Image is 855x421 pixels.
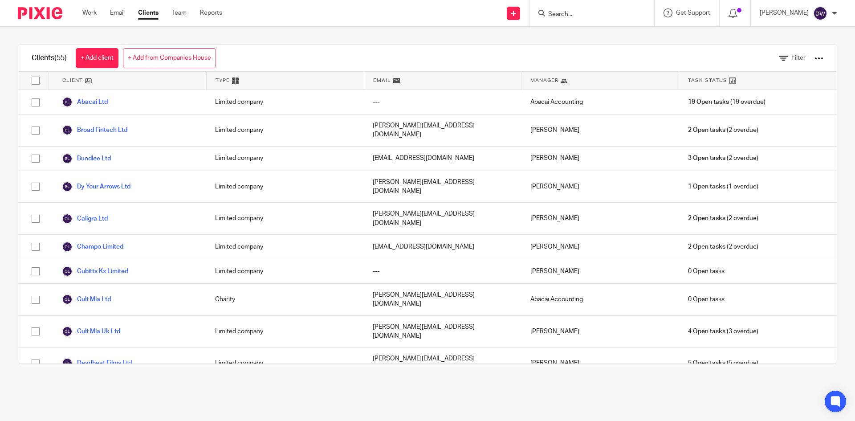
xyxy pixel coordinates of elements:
[62,153,111,164] a: Bundlee Ltd
[62,97,108,107] a: Abacai Ltd
[62,266,73,277] img: svg%3E
[688,98,765,106] span: (19 overdue)
[688,359,758,368] span: (5 overdue)
[521,203,679,234] div: [PERSON_NAME]
[688,327,725,336] span: 4 Open tasks
[688,267,725,276] span: 0 Open tasks
[62,326,73,337] img: svg%3E
[688,214,725,223] span: 2 Open tasks
[62,241,123,252] a: Champo Limited
[82,8,97,17] a: Work
[521,90,679,114] div: Abacai Accounting
[688,295,725,304] span: 0 Open tasks
[62,77,83,84] span: Client
[216,77,230,84] span: Type
[206,90,364,114] div: Limited company
[364,203,521,234] div: [PERSON_NAME][EMAIL_ADDRESS][DOMAIN_NAME]
[688,154,758,163] span: (2 overdue)
[18,7,62,19] img: Pixie
[62,358,73,368] img: svg%3E
[62,181,73,192] img: svg%3E
[521,259,679,283] div: [PERSON_NAME]
[688,77,727,84] span: Task Status
[62,153,73,164] img: svg%3E
[76,48,118,68] a: + Add client
[676,10,710,16] span: Get Support
[206,147,364,171] div: Limited company
[206,114,364,146] div: Limited company
[547,11,627,19] input: Search
[62,97,73,107] img: svg%3E
[688,182,725,191] span: 1 Open tasks
[62,125,127,135] a: Broad Fintech Ltd
[364,347,521,379] div: [PERSON_NAME][EMAIL_ADDRESS][DOMAIN_NAME]
[62,241,73,252] img: svg%3E
[688,327,758,336] span: (3 overdue)
[172,8,187,17] a: Team
[364,284,521,315] div: [PERSON_NAME][EMAIL_ADDRESS][DOMAIN_NAME]
[364,90,521,114] div: ---
[364,114,521,146] div: [PERSON_NAME][EMAIL_ADDRESS][DOMAIN_NAME]
[200,8,222,17] a: Reports
[62,181,130,192] a: By Your Arrows Ltd
[688,242,758,251] span: (2 overdue)
[62,213,73,224] img: svg%3E
[521,147,679,171] div: [PERSON_NAME]
[62,266,128,277] a: Cubitts Kx Limited
[110,8,125,17] a: Email
[206,259,364,283] div: Limited company
[123,48,216,68] a: + Add from Companies House
[364,259,521,283] div: ---
[364,171,521,203] div: [PERSON_NAME][EMAIL_ADDRESS][DOMAIN_NAME]
[364,147,521,171] div: [EMAIL_ADDRESS][DOMAIN_NAME]
[206,347,364,379] div: Limited company
[62,326,120,337] a: Cult Mia Uk Ltd
[206,284,364,315] div: Charity
[688,126,725,135] span: 2 Open tasks
[32,53,67,63] h1: Clients
[688,359,725,368] span: 5 Open tasks
[62,294,73,305] img: svg%3E
[760,8,809,17] p: [PERSON_NAME]
[364,235,521,259] div: [EMAIL_ADDRESS][DOMAIN_NAME]
[530,77,558,84] span: Manager
[521,316,679,347] div: [PERSON_NAME]
[206,203,364,234] div: Limited company
[206,235,364,259] div: Limited company
[54,54,67,61] span: (55)
[62,125,73,135] img: svg%3E
[206,316,364,347] div: Limited company
[688,98,729,106] span: 19 Open tasks
[791,55,806,61] span: Filter
[62,213,108,224] a: Caligra Ltd
[521,171,679,203] div: [PERSON_NAME]
[138,8,159,17] a: Clients
[521,114,679,146] div: [PERSON_NAME]
[62,358,133,368] a: Deadbeat Films Ltd.
[688,182,758,191] span: (1 overdue)
[62,294,111,305] a: Cult Mia Ltd
[813,6,827,20] img: svg%3E
[373,77,391,84] span: Email
[27,72,44,89] input: Select all
[521,284,679,315] div: Abacai Accounting
[206,171,364,203] div: Limited company
[521,235,679,259] div: [PERSON_NAME]
[688,154,725,163] span: 3 Open tasks
[521,347,679,379] div: [PERSON_NAME]
[688,214,758,223] span: (2 overdue)
[688,126,758,135] span: (2 overdue)
[364,316,521,347] div: [PERSON_NAME][EMAIL_ADDRESS][DOMAIN_NAME]
[688,242,725,251] span: 2 Open tasks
